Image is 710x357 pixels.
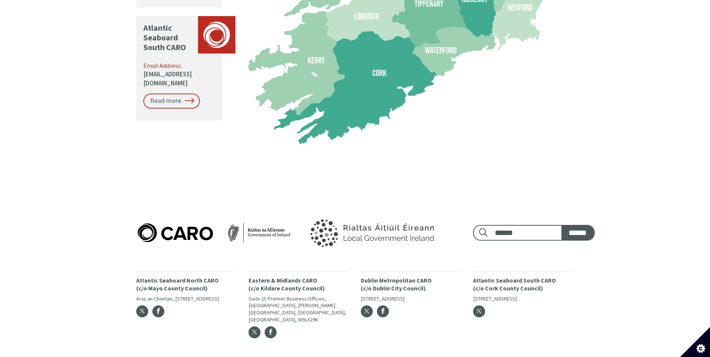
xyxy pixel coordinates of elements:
a: Twitter [361,305,373,317]
a: Twitter [473,305,485,317]
p: Atlantic Seaboard South CARO (c/o Cork County Council) [473,277,574,292]
a: [EMAIL_ADDRESS][DOMAIN_NAME] [143,70,192,87]
p: Atlantic Seaboard North CARO (c/o Mayo County Council) [136,277,237,292]
p: Atlantic Seaboard South CARO [143,23,194,52]
a: Facebook [377,305,389,317]
p: Suite 25 Premier Business Offices, [GEOGRAPHIC_DATA], [PERSON_NAME][GEOGRAPHIC_DATA], [GEOGRAPHIC... [249,295,350,323]
img: Caro logo [136,222,292,244]
a: Read more [143,94,200,109]
p: Eastern & Midlands CARO (c/o Kildare County Council) [249,277,350,292]
img: Government of Ireland logo [293,209,449,256]
a: Facebook [265,326,277,338]
a: Facebook [152,305,164,317]
a: Twitter [249,326,260,338]
button: Set cookie preferences [680,327,710,357]
p: [STREET_ADDRESS] [361,295,462,302]
p: Aras an Chontae, [STREET_ADDRESS] [136,295,237,302]
p: Dublin Metropolitan CARO (c/o Dublin City Council) [361,277,462,292]
p: [STREET_ADDRESS] [473,295,574,302]
p: Email Address: [143,61,216,88]
a: Twitter [136,305,148,317]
